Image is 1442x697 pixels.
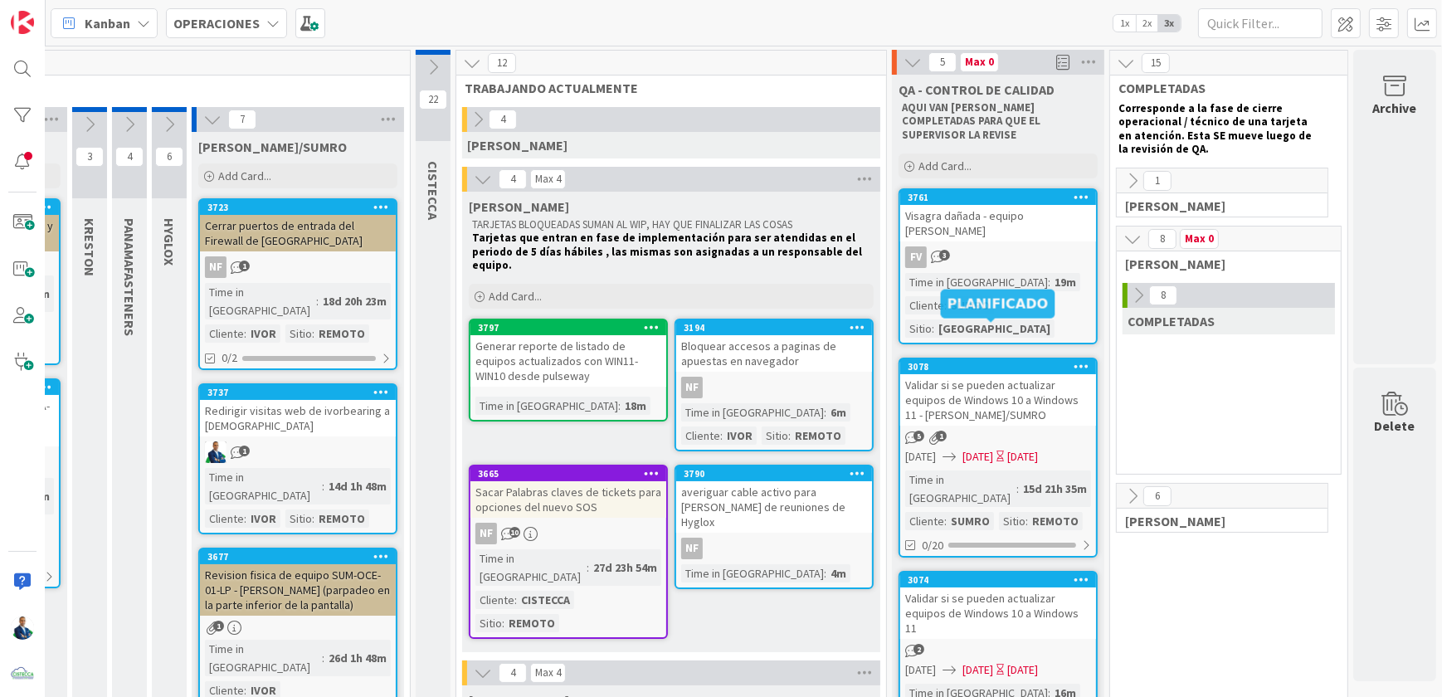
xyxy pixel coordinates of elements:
span: 7 [228,110,256,129]
span: 15 [1142,53,1170,73]
div: Time in [GEOGRAPHIC_DATA] [905,470,1016,507]
div: 3074 [908,574,1096,586]
div: REMOTO [504,614,559,632]
div: Cliente [205,509,244,528]
div: 3761 [908,192,1096,203]
div: Cliente [905,512,944,530]
div: 18m [621,397,650,415]
div: Sitio [999,512,1025,530]
img: GA [205,441,227,463]
div: REMOTO [314,324,369,343]
div: Validar si se pueden actualizar equipos de Windows 10 a Windows 11 [900,587,1096,639]
div: 3074 [900,573,1096,587]
span: : [824,403,826,422]
span: 4 [499,663,527,683]
span: NAVIL [1125,256,1320,272]
span: [DATE] [962,448,993,465]
div: 3194Bloquear accesos a paginas de apuestas en navegador [676,320,872,372]
span: Add Card... [918,158,972,173]
div: Redirigir visitas web de ivorbearing a [DEMOGRAPHIC_DATA] [200,400,396,436]
div: 3797 [478,322,666,334]
div: 3737Redirigir visitas web de ivorbearing a [DEMOGRAPHIC_DATA] [200,385,396,436]
span: : [932,319,934,338]
strong: AQUI VAN [PERSON_NAME] COMPLETADAS PARA QUE EL SUPERVISOR LA REVISE [902,100,1043,142]
span: : [788,426,791,445]
span: : [514,591,517,609]
span: 6 [1143,486,1172,506]
div: 3797 [470,320,666,335]
div: Max 4 [535,669,561,677]
div: NF [205,256,227,278]
div: 3677Revision fisica de equipo SUM-OCE-01-LP - [PERSON_NAME] (parpadeo en la parte inferior de la ... [200,549,396,616]
span: 1 [936,431,947,441]
span: 1 [1143,171,1172,191]
div: 3074Validar si se pueden actualizar equipos de Windows 10 a Windows 11 [900,573,1096,639]
span: 22 [419,90,447,110]
span: : [618,397,621,415]
div: CISTECCA [517,591,574,609]
span: : [322,477,324,495]
div: 18d 20h 23m [319,292,391,310]
img: GA [11,617,34,640]
div: [GEOGRAPHIC_DATA] [934,319,1055,338]
span: : [1016,480,1019,498]
div: Revision fisica de equipo SUM-OCE-01-LP - [PERSON_NAME] (parpadeo en la parte inferior de la pant... [200,564,396,616]
span: 5 [913,431,924,441]
div: Max 0 [965,58,994,66]
div: 3737 [200,385,396,400]
span: : [587,558,589,577]
span: [DATE] [962,661,993,679]
span: NAVIL [469,198,569,215]
div: 3723 [207,202,396,213]
span: 10 [509,527,520,538]
span: 1 [239,261,250,271]
div: Sitio [475,614,502,632]
span: 1 [213,621,224,631]
span: : [824,564,826,582]
div: SUMRO [947,512,994,530]
span: CISTECCA [425,161,441,220]
div: 3078 [908,361,1096,373]
span: [DATE] [905,661,936,679]
span: 2 [913,644,924,655]
div: Max 0 [1185,235,1214,243]
span: Add Card... [489,289,542,304]
div: 19m [1050,273,1080,291]
div: REMOTO [791,426,845,445]
div: NF [200,256,396,278]
div: 3677 [200,549,396,564]
input: Quick Filter... [1198,8,1323,38]
div: 3790averiguar cable activo para [PERSON_NAME] de reuniones de Hyglox [676,466,872,533]
span: 0/2 [222,349,237,367]
div: IVOR [246,509,280,528]
span: KRESTON [81,218,98,276]
div: NF [676,377,872,398]
img: avatar [11,663,34,686]
div: NF [681,538,703,559]
span: PANAMAFASTENERS [121,218,138,336]
span: HYGLOX [161,218,178,266]
div: 3677 [207,551,396,563]
div: NF [470,523,666,544]
div: 3194 [676,320,872,335]
div: Time in [GEOGRAPHIC_DATA] [475,397,618,415]
div: Sitio [285,324,312,343]
div: 3194 [684,322,872,334]
div: 3078Validar si se pueden actualizar equipos de Windows 10 a Windows 11 - [PERSON_NAME]/SUMRO [900,359,1096,426]
span: 0/20 [922,537,943,554]
span: GABRIEL [1125,197,1307,214]
span: QA - CONTROL DE CALIDAD [899,81,1055,98]
span: 1 [239,446,250,456]
span: 3 [939,250,950,261]
div: IVOR [723,426,757,445]
span: : [244,324,246,343]
span: 8 [1148,229,1176,249]
span: TARJETAS BLOQUEADAS SUMAN AL WIP, HAY QUE FINALIZAR LAS COSAS [472,217,792,232]
div: averiguar cable activo para [PERSON_NAME] de reuniones de Hyglox [676,481,872,533]
span: : [1025,512,1028,530]
div: [DATE] [1007,448,1038,465]
span: 4 [489,110,517,129]
span: COMPLETADAS [1128,313,1215,329]
div: IVOR [246,324,280,343]
span: 8 [1149,285,1177,305]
